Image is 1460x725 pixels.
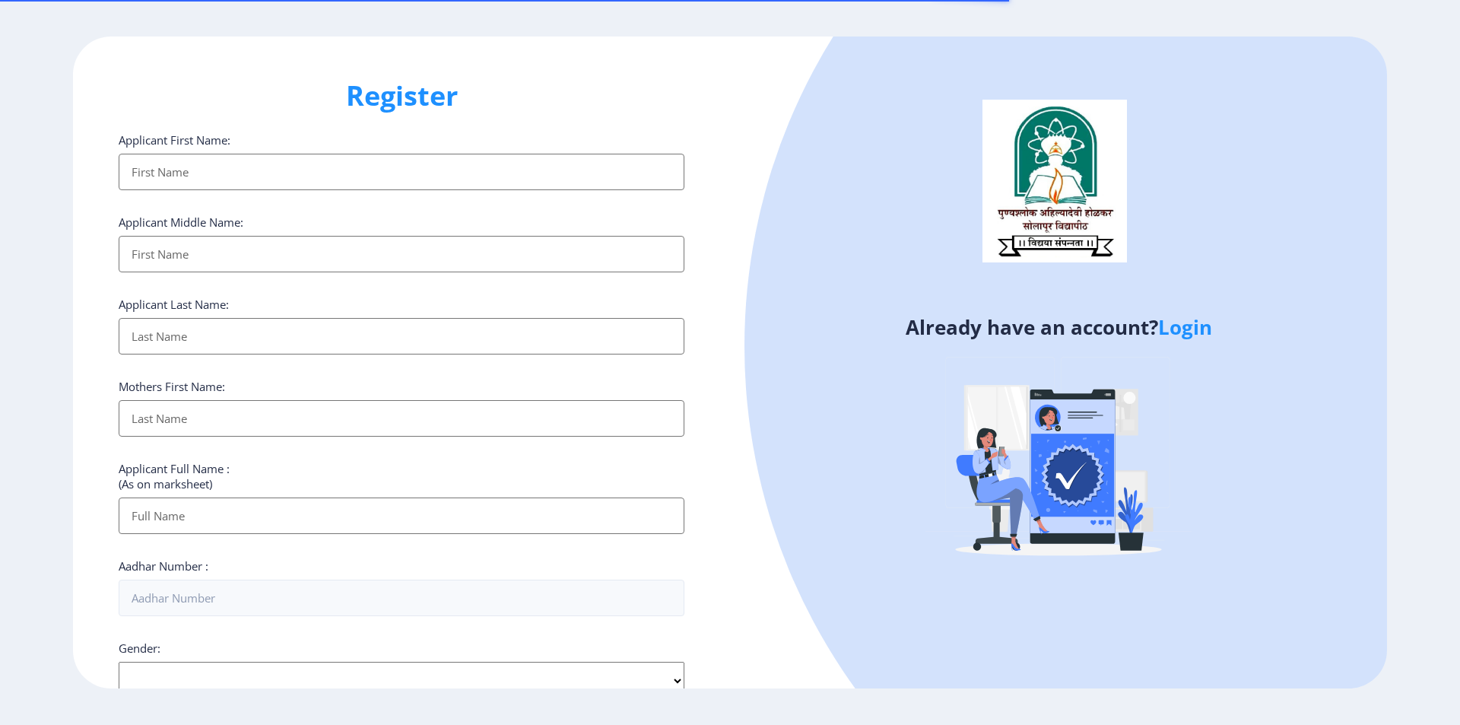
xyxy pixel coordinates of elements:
input: Aadhar Number [119,580,684,616]
label: Applicant Full Name : (As on marksheet) [119,461,230,491]
label: Aadhar Number : [119,558,208,574]
input: Last Name [119,318,684,355]
input: Last Name [119,400,684,437]
a: Login [1158,313,1212,341]
label: Applicant Last Name: [119,297,229,312]
h4: Already have an account? [741,315,1376,339]
h1: Register [119,78,684,114]
label: Applicant First Name: [119,132,230,148]
label: Mothers First Name: [119,379,225,394]
img: Verified-rafiki.svg [925,328,1192,594]
label: Applicant Middle Name: [119,215,243,230]
input: Full Name [119,498,684,534]
input: First Name [119,154,684,190]
input: First Name [119,236,684,272]
label: Gender: [119,641,160,656]
img: logo [982,100,1127,262]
